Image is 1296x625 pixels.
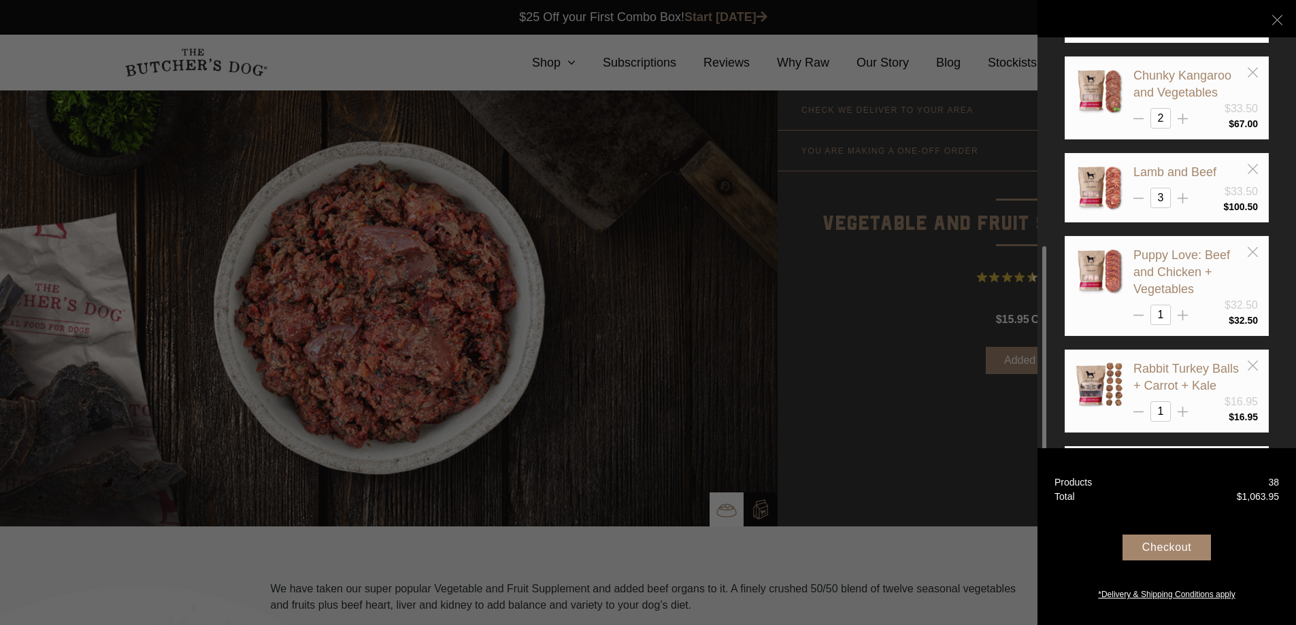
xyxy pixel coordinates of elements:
[1037,448,1296,625] a: Products 38 Total $1,063.95 Checkout
[1123,535,1211,560] div: Checkout
[1076,67,1123,115] img: Chunky Kangaroo and Vegetables
[1225,184,1258,200] div: $33.50
[1229,411,1258,422] bdi: 16.95
[1054,475,1092,490] div: Products
[1225,101,1258,117] div: $33.50
[1133,165,1216,179] a: Lamb and Beef
[1076,360,1123,408] img: Rabbit Turkey Balls + Carrot + Kale
[1223,201,1229,212] span: $
[1223,201,1258,212] bdi: 100.50
[1037,585,1296,601] a: *Delivery & Shipping Conditions apply
[1237,491,1242,502] span: $
[1229,315,1258,326] bdi: 32.50
[1054,490,1075,504] div: Total
[1225,297,1258,314] div: $32.50
[1229,118,1258,129] bdi: 67.00
[1229,118,1234,129] span: $
[1229,315,1234,326] span: $
[1225,394,1258,410] div: $16.95
[1076,247,1123,294] img: Puppy Love: Beef and Chicken + Vegetables
[1237,491,1279,502] bdi: 1,063.95
[1133,69,1231,99] a: Chunky Kangaroo and Vegetables
[1076,164,1123,212] img: Lamb and Beef
[1268,475,1279,490] div: 38
[1133,248,1230,296] a: Puppy Love: Beef and Chicken + Vegetables
[1229,411,1234,422] span: $
[1133,362,1239,392] a: Rabbit Turkey Balls + Carrot + Kale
